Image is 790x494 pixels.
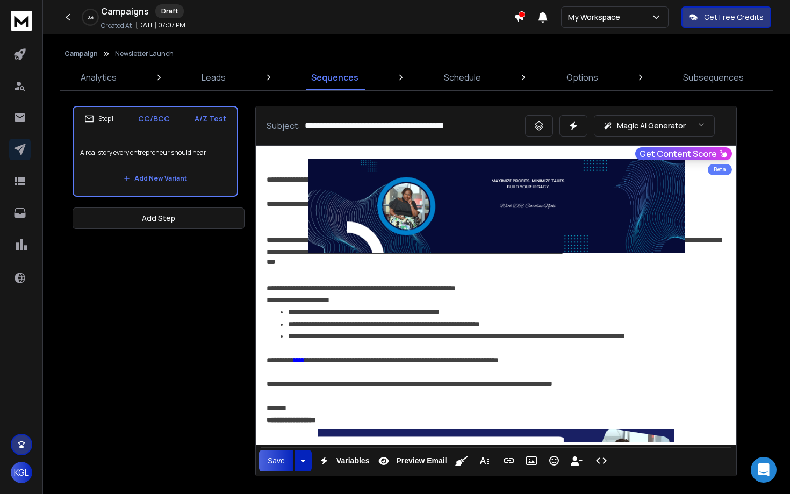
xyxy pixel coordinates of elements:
[101,5,149,18] h1: Campaigns
[704,12,764,23] p: Get Free Credits
[202,71,226,84] p: Leads
[80,138,231,168] p: A real story every entrepreneur should hear
[566,71,598,84] p: Options
[681,6,771,28] button: Get Free Credits
[115,49,174,58] p: Newsletter Launch
[560,65,605,90] a: Options
[683,71,744,84] p: Subsequences
[568,12,624,23] p: My Workspace
[101,22,133,30] p: Created At:
[635,147,732,160] button: Get Content Score
[305,65,365,90] a: Sequences
[677,65,750,90] a: Subsequences
[544,450,564,471] button: Emoticons
[11,11,32,31] img: logo
[521,450,542,471] button: Insert Image (⌘P)
[88,14,94,20] p: 0 %
[708,164,732,175] div: Beta
[311,71,358,84] p: Sequences
[64,49,98,58] button: Campaign
[444,71,481,84] p: Schedule
[81,71,117,84] p: Analytics
[334,456,372,466] span: Variables
[594,115,715,137] button: Magic AI Generator
[74,65,123,90] a: Analytics
[437,65,487,90] a: Schedule
[135,21,185,30] p: [DATE] 07:07 PM
[195,113,226,124] p: A/Z Test
[84,114,113,124] div: Step 1
[115,168,196,189] button: Add New Variant
[11,462,32,483] button: KGL
[451,450,472,471] button: Clean HTML
[195,65,232,90] a: Leads
[259,450,293,471] button: Save
[73,106,238,197] li: Step1CC/BCCA/Z TestA real story every entrepreneur should hearAdd New Variant
[617,120,686,131] p: Magic AI Generator
[591,450,612,471] button: Code View
[73,207,245,229] button: Add Step
[474,450,494,471] button: More Text
[499,450,519,471] button: Insert Link (⌘K)
[155,4,184,18] div: Draft
[314,450,372,471] button: Variables
[138,113,170,124] p: CC/BCC
[267,119,300,132] p: Subject:
[374,450,449,471] button: Preview Email
[751,457,777,483] div: Open Intercom Messenger
[394,456,449,466] span: Preview Email
[566,450,587,471] button: Insert Unsubscribe Link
